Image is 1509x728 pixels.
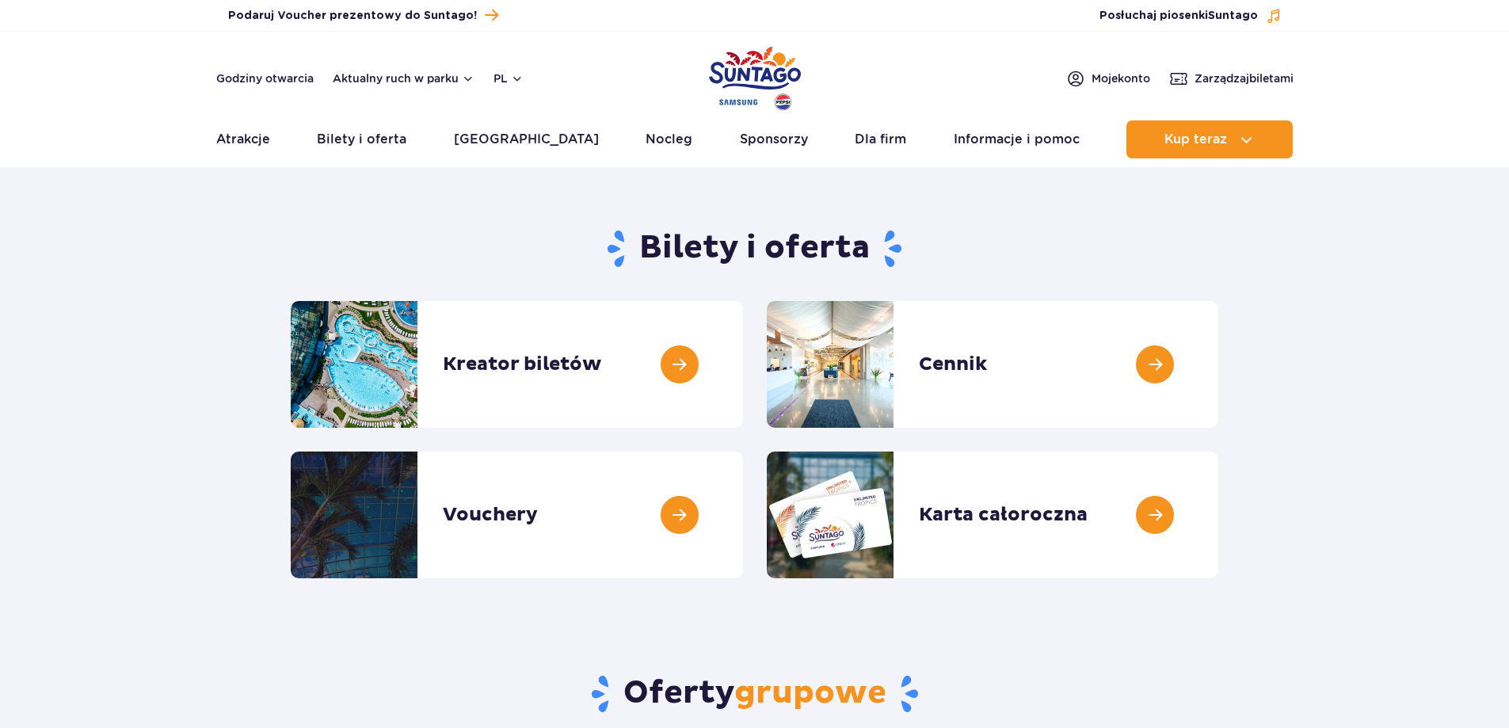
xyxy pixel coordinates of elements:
button: Kup teraz [1126,120,1293,158]
a: Bilety i oferta [317,120,406,158]
span: Zarządzaj biletami [1195,71,1294,86]
h1: Bilety i oferta [291,228,1218,269]
a: Podaruj Voucher prezentowy do Suntago! [228,5,498,26]
a: Sponsorzy [740,120,808,158]
span: Suntago [1208,10,1258,21]
span: Podaruj Voucher prezentowy do Suntago! [228,8,477,24]
span: Moje konto [1092,71,1150,86]
a: Nocleg [646,120,692,158]
a: Mojekonto [1066,69,1150,88]
button: pl [493,71,524,86]
a: Atrakcje [216,120,270,158]
button: Aktualny ruch w parku [333,72,474,85]
span: grupowe [734,673,886,713]
span: Posłuchaj piosenki [1099,8,1258,24]
a: [GEOGRAPHIC_DATA] [454,120,599,158]
a: Park of Poland [709,40,801,112]
a: Dla firm [855,120,906,158]
span: Kup teraz [1164,132,1227,147]
a: Zarządzajbiletami [1169,69,1294,88]
a: Informacje i pomoc [954,120,1080,158]
button: Posłuchaj piosenkiSuntago [1099,8,1282,24]
a: Godziny otwarcia [216,71,314,86]
h2: Oferty [291,673,1218,715]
